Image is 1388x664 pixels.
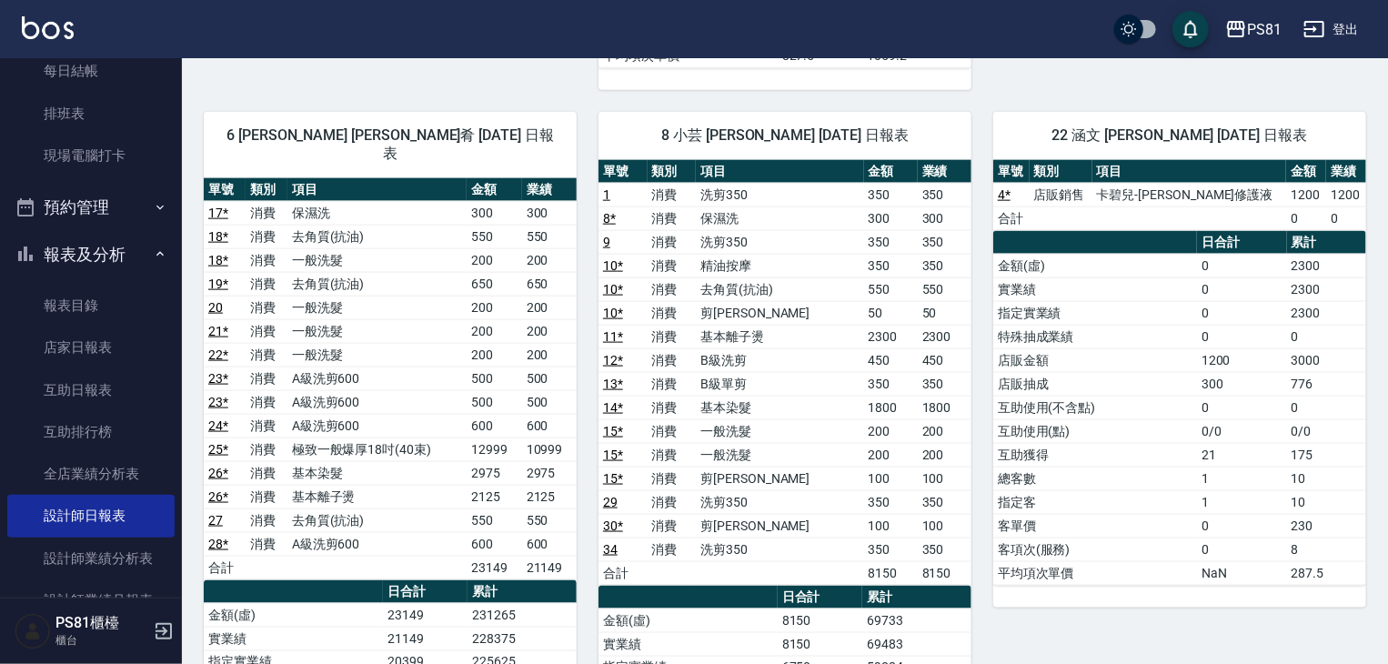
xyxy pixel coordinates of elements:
th: 日合計 [383,580,468,604]
td: 互助使用(不含點) [993,396,1197,419]
button: 報表及分析 [7,231,175,278]
td: 洗剪350 [696,230,863,254]
td: 300 [918,206,971,230]
td: 0/0 [1197,419,1287,443]
a: 互助排行榜 [7,411,175,453]
td: 100 [864,514,918,538]
td: 一般洗髮 [287,248,468,272]
td: 21149 [522,556,577,579]
a: 34 [603,542,618,557]
td: 基本染髮 [696,396,863,419]
td: 350 [918,372,971,396]
td: 600 [467,414,521,438]
td: 2300 [1287,254,1366,277]
td: 合計 [993,206,1030,230]
td: 8150 [778,632,862,656]
td: 一般洗髮 [287,296,468,319]
td: 0 [1197,514,1287,538]
img: Logo [22,16,74,39]
td: 去角質(抗油) [287,508,468,532]
td: 0 [1197,301,1287,325]
td: 300 [864,206,918,230]
td: 基本染髮 [287,461,468,485]
span: 8 小芸 [PERSON_NAME] [DATE] 日報表 [620,126,950,145]
a: 全店業績分析表 [7,453,175,495]
td: 10 [1287,467,1366,490]
td: 合計 [204,556,246,579]
td: A級洗剪600 [287,367,468,390]
td: 消費 [648,254,697,277]
td: 2300 [1287,301,1366,325]
td: 洗剪350 [696,490,863,514]
td: 消費 [648,372,697,396]
td: 1200 [1326,183,1366,206]
td: 消費 [648,419,697,443]
a: 報表目錄 [7,285,175,327]
th: 單號 [993,160,1030,184]
a: 設計師日報表 [7,495,175,537]
td: 金額(虛) [993,254,1197,277]
td: 指定實業績 [993,301,1197,325]
td: 精油按摩 [696,254,863,277]
td: 洗剪350 [696,183,863,206]
td: 基本離子燙 [287,485,468,508]
td: 去角質(抗油) [696,277,863,301]
h5: PS81櫃檯 [55,614,148,632]
td: 平均項次單價 [993,561,1197,585]
th: 單號 [598,160,648,184]
td: 0 [1197,538,1287,561]
button: PS81 [1218,11,1289,48]
td: 剪[PERSON_NAME] [696,514,863,538]
td: 650 [522,272,577,296]
td: NaN [1197,561,1287,585]
table: a dense table [598,160,971,586]
td: 消費 [246,272,287,296]
td: 消費 [246,248,287,272]
td: 消費 [648,538,697,561]
td: 8150 [864,561,918,585]
td: 100 [864,467,918,490]
td: 剪[PERSON_NAME] [696,467,863,490]
td: 200 [522,248,577,272]
td: 21149 [383,627,468,650]
td: 12999 [467,438,521,461]
td: 230 [1287,514,1366,538]
td: 200 [522,319,577,343]
td: 消費 [246,296,287,319]
td: 200 [467,248,521,272]
th: 金額 [864,160,918,184]
th: 金額 [1286,160,1326,184]
td: 基本離子燙 [696,325,863,348]
th: 類別 [1030,160,1092,184]
td: 200 [864,419,918,443]
td: 350 [864,538,918,561]
td: 550 [864,277,918,301]
td: 2125 [522,485,577,508]
td: 一般洗髮 [287,343,468,367]
td: 客項次(服務) [993,538,1197,561]
td: 消費 [246,343,287,367]
td: 消費 [648,183,697,206]
td: 0 [1197,396,1287,419]
td: 650 [467,272,521,296]
td: 300 [1197,372,1287,396]
th: 項目 [696,160,863,184]
td: 0 [1287,325,1366,348]
td: B級洗剪 [696,348,863,372]
td: 消費 [246,390,287,414]
td: 實業績 [993,277,1197,301]
th: 業績 [522,178,577,202]
th: 金額 [467,178,521,202]
td: 消費 [246,508,287,532]
td: 200 [467,296,521,319]
td: 保濕洗 [287,201,468,225]
td: 消費 [648,325,697,348]
td: 3000 [1287,348,1366,372]
a: 現場電腦打卡 [7,135,175,176]
td: 8150 [918,561,971,585]
td: 消費 [246,367,287,390]
button: 預約管理 [7,184,175,231]
td: 450 [918,348,971,372]
td: 0 [1197,325,1287,348]
td: 0 [1197,254,1287,277]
